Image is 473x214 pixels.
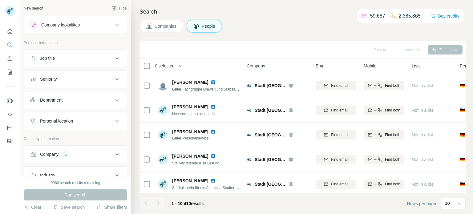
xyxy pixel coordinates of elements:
img: Logo of Stadt Riedstadt [247,157,252,162]
button: Find email [316,130,356,139]
span: Leiter Fachgruppe Umwelt und Stabsstelle Wirtschaftsförderung [172,87,277,91]
button: Clear [24,204,41,210]
span: 🇩🇪 [460,156,465,163]
div: Job title [40,55,55,61]
span: Stadt [GEOGRAPHIC_DATA] [255,181,285,187]
span: Find both [385,132,400,138]
span: Not in a list [412,83,433,88]
p: Company information [24,136,127,142]
span: 10 [186,201,191,206]
p: 59,687 [370,12,385,20]
span: [PERSON_NAME] [172,129,208,135]
span: [PERSON_NAME] [172,79,208,85]
span: Find both [385,157,400,162]
img: LinkedIn logo [211,104,216,109]
span: Stadt [GEOGRAPHIC_DATA] [255,156,285,163]
span: Rows per page [407,200,436,207]
div: Company lookalikes [41,22,80,28]
span: [PERSON_NAME] [172,153,208,159]
span: of [183,201,186,206]
button: Seniority [24,72,127,87]
button: Share filters [97,204,127,210]
span: Stadt [GEOGRAPHIC_DATA] [255,83,285,89]
p: 10 [445,200,450,206]
span: [PERSON_NAME] [172,178,208,184]
button: Find both [364,155,404,164]
p: Personal information [24,40,127,46]
button: Search [5,39,15,50]
img: Logo of Stadt Riedstadt [247,108,252,113]
span: Find email [331,107,348,113]
button: Find both [364,106,404,115]
span: 🇩🇪 [460,181,465,187]
img: Avatar [158,155,168,164]
img: Avatar [158,81,168,91]
button: Use Surfe on LinkedIn [5,95,15,106]
span: 1 - 10 [172,201,183,206]
button: Find email [316,155,356,164]
div: Seniority [40,76,57,82]
button: Company lookalikes [24,18,127,32]
span: Find both [385,181,400,187]
span: 🇩🇪 [460,132,465,138]
span: Mobile [364,63,376,69]
button: Dashboard [5,122,15,133]
span: Find email [331,181,348,187]
span: Company [247,63,265,69]
span: People [202,23,216,29]
span: Stellvertretende KiTa Leitung [172,161,219,165]
button: Use Surfe API [5,109,15,120]
img: LinkedIn logo [211,178,216,183]
span: Find email [331,157,348,162]
span: 0 selected [155,63,175,69]
span: Find both [385,83,400,88]
span: Companies [155,23,177,29]
span: Email [316,63,326,69]
div: 9980 search results remaining [51,180,100,186]
span: Lists [412,63,421,69]
img: Logo of Stadt Riedstadt [247,182,252,187]
p: 2,385,865 [399,12,421,20]
span: Not in a list [412,182,433,187]
img: LinkedIn logo [211,129,216,134]
img: Avatar [158,130,168,140]
div: Department [40,97,63,103]
img: Logo of Stadt Riedstadt [247,83,252,88]
h4: Search [139,7,466,16]
span: Find both [385,107,400,113]
span: Not in a list [412,132,433,137]
button: Find both [364,130,404,139]
button: Buy credits [431,12,459,20]
button: Personal location [24,114,127,128]
button: Find email [316,180,356,189]
span: Stadt [GEOGRAPHIC_DATA] [255,132,285,138]
button: Save search [53,204,85,210]
div: Personal location [40,118,73,124]
button: Enrich CSV [5,53,15,64]
img: LinkedIn logo [211,154,216,159]
img: Logo of Stadt Riedstadt [247,132,252,137]
button: My lists [5,67,15,78]
button: Feedback [5,136,15,147]
img: Avatar [158,179,168,189]
span: results [172,201,204,206]
button: Find both [364,81,404,90]
div: New search [24,6,43,11]
button: Find both [364,180,404,189]
span: Stadtplanerin für die Abteilung Stadtentwicklung und Umweltplanung [172,185,284,190]
span: Stadt [GEOGRAPHIC_DATA] [255,107,285,113]
button: Find email [316,81,356,90]
span: Find email [331,83,348,88]
button: Hide [107,4,131,13]
button: Job title [24,51,127,66]
img: Avatar [158,105,168,115]
span: Not in a list [412,157,433,162]
span: 🇩🇪 [460,83,465,89]
span: Nachhaltigkeitsmanagerin [172,112,215,116]
button: Find email [316,106,356,115]
span: Find email [331,132,348,138]
div: Company [40,151,59,157]
button: Quick start [5,26,15,37]
div: 1 [62,151,69,157]
button: Department [24,93,127,107]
